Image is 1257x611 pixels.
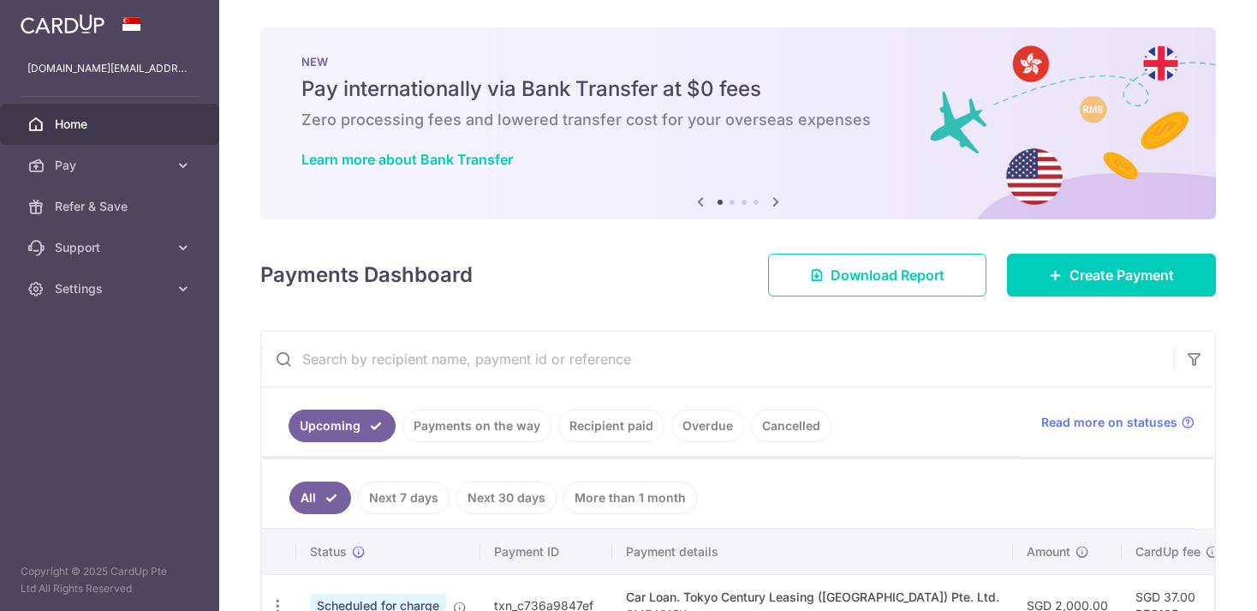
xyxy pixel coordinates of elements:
span: Settings [55,280,168,297]
h4: Payments Dashboard [260,260,473,291]
th: Payment details [612,530,1013,574]
span: CardUp fee [1135,543,1200,560]
div: Car Loan. Tokyo Century Leasing ([GEOGRAPHIC_DATA]) Pte. Ltd. [626,589,999,606]
h6: Zero processing fees and lowered transfer cost for your overseas expenses [301,110,1175,130]
span: Download Report [831,265,944,285]
a: Upcoming [289,410,396,442]
p: [DOMAIN_NAME][EMAIL_ADDRESS][DOMAIN_NAME] [27,60,192,77]
a: All [289,482,351,514]
a: Download Report [768,254,986,297]
span: Read more on statuses [1041,414,1177,431]
img: CardUp [21,14,104,34]
a: Learn more about Bank Transfer [301,151,513,168]
span: Home [55,116,168,133]
a: Next 30 days [456,482,557,514]
img: Bank transfer banner [260,27,1216,219]
span: Status [310,543,347,560]
span: Create Payment [1069,265,1174,285]
span: Refer & Save [55,198,168,215]
a: Read more on statuses [1041,414,1194,431]
a: Cancelled [751,410,831,442]
h5: Pay internationally via Bank Transfer at $0 fees [301,75,1175,103]
a: Overdue [671,410,744,442]
span: Support [55,239,168,256]
p: NEW [301,55,1175,69]
a: Next 7 days [358,482,450,514]
span: Pay [55,157,168,174]
th: Payment ID [480,530,612,574]
span: Amount [1027,543,1070,560]
a: Create Payment [1007,254,1216,297]
a: More than 1 month [563,482,697,514]
a: Payments on the way [402,410,551,442]
a: Recipient paid [558,410,664,442]
input: Search by recipient name, payment id or reference [261,332,1174,386]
